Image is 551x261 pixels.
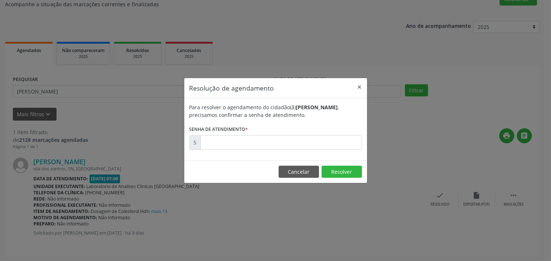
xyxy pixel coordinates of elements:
b: [PERSON_NAME] [296,104,338,111]
div: S [189,135,201,150]
div: Para resolver o agendamento do cidadão(ã) , precisamos confirmar a senha de atendimento. [189,103,362,119]
button: Cancelar [279,166,319,178]
h5: Resolução de agendamento [189,83,274,93]
button: Resolver [322,166,362,178]
button: Close [352,78,367,96]
label: Senha de atendimento [189,124,248,135]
